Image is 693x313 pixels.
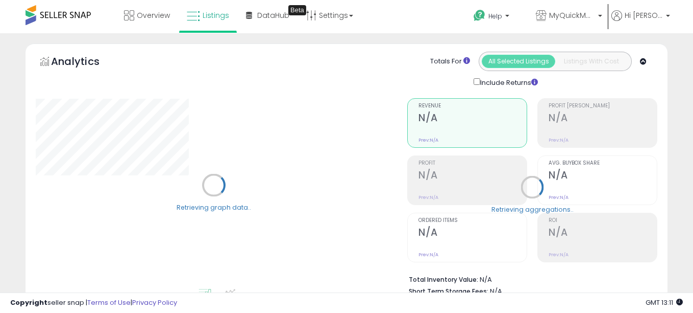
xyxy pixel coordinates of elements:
[488,12,502,20] span: Help
[177,203,251,212] div: Retrieving graph data..
[132,298,177,307] a: Privacy Policy
[288,5,306,15] div: Tooltip anchor
[646,298,683,307] span: 2025-10-14 13:11 GMT
[466,76,550,88] div: Include Returns
[10,298,47,307] strong: Copyright
[549,10,595,20] span: MyQuickMart
[51,54,119,71] h5: Analytics
[137,10,170,20] span: Overview
[482,55,555,68] button: All Selected Listings
[87,298,131,307] a: Terms of Use
[491,205,574,214] div: Retrieving aggregations..
[10,298,177,308] div: seller snap | |
[430,57,470,66] div: Totals For
[257,10,289,20] span: DataHub
[625,10,663,20] span: Hi [PERSON_NAME]
[473,9,486,22] i: Get Help
[465,2,527,33] a: Help
[203,10,229,20] span: Listings
[611,10,670,33] a: Hi [PERSON_NAME]
[555,55,628,68] button: Listings With Cost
